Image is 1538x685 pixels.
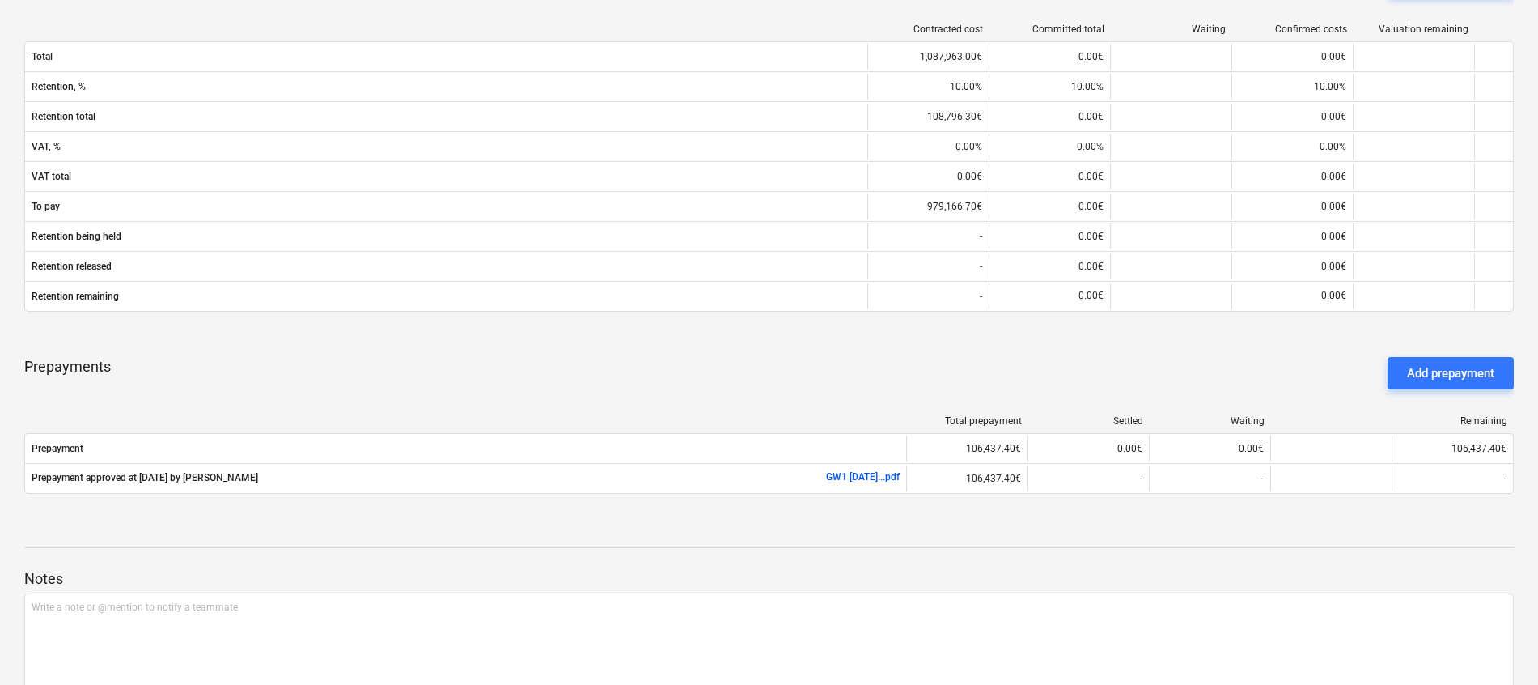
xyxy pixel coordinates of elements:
[1027,436,1149,462] div: 0.00€
[1231,74,1353,100] div: 10.00%
[989,164,1110,189] div: 0.00€
[24,357,111,389] p: Prepayments
[1231,134,1353,160] div: 0.00%
[32,443,900,454] span: Prepayment
[1117,23,1226,35] div: Waiting
[1231,164,1353,189] div: 0.00€
[875,23,983,35] div: Contracted cost
[32,141,861,152] span: VAT, %
[1231,44,1353,70] div: 0.00€
[1231,104,1353,130] div: 0.00€
[1399,415,1507,427] div: Remaining
[1156,415,1265,427] div: Waiting
[1388,357,1514,389] button: Add prepayment
[867,44,989,70] div: 1,087,963.00€
[1035,415,1143,427] div: Settled
[1231,223,1353,249] div: 0.00€
[1239,23,1347,35] div: Confirmed costs
[867,253,989,279] div: -
[32,51,861,62] span: Total
[1392,466,1513,491] div: -
[32,81,861,92] span: Retention, %
[32,201,861,212] span: To pay
[1321,289,1346,303] p: 0.00€
[867,223,989,249] div: -
[1078,289,1104,303] p: 0.00€
[1392,436,1513,462] div: 106,437.40€
[989,194,1110,219] div: 0.00€
[989,223,1110,249] div: 0.00€
[867,164,989,189] div: 0.00€
[1149,436,1270,462] div: 0.00€
[32,231,861,242] span: Retention being held
[32,171,861,182] span: VAT total
[1027,466,1149,491] div: -
[24,569,1514,589] p: Notes
[989,44,1110,70] div: 0.00€
[1457,607,1538,685] iframe: Chat Widget
[989,74,1110,100] div: 10.00%
[906,436,1027,462] div: 106,437.40€
[1231,194,1353,219] div: 0.00€
[989,104,1110,130] div: 0.00€
[867,134,989,160] div: 0.00%
[826,471,900,483] a: GW1 [DATE]...pdf
[1231,253,1353,279] div: 0.00€
[32,471,258,485] p: Prepayment approved at [DATE] by [PERSON_NAME]
[867,74,989,100] div: 10.00%
[32,111,861,122] span: Retention total
[1149,466,1270,491] div: -
[1360,23,1468,35] div: Valuation remaining
[913,415,1022,427] div: Total prepayment
[32,291,861,302] span: Retention remaining
[996,23,1104,35] div: Committed total
[1407,363,1494,384] div: Add prepayment
[867,104,989,130] div: 108,796.30€
[989,134,1110,160] div: 0.00%
[867,194,989,219] div: 979,166.70€
[906,466,1027,491] div: 106,437.40€
[989,253,1110,279] div: 0.00€
[867,283,989,309] div: -
[32,261,861,272] span: Retention released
